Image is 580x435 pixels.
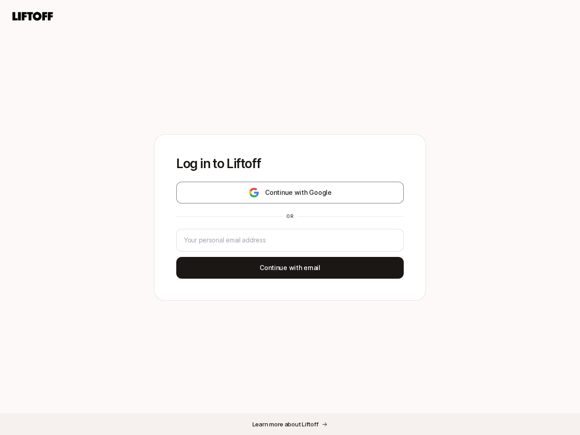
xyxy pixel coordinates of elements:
[283,213,297,220] div: or
[245,416,335,432] button: Learn more about Liftoff
[248,187,260,198] img: google-logo
[176,156,404,171] p: Log in to Liftoff
[176,257,404,279] button: Continue with email
[184,235,396,246] input: Your personal email address
[176,182,404,203] button: Continue with Google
